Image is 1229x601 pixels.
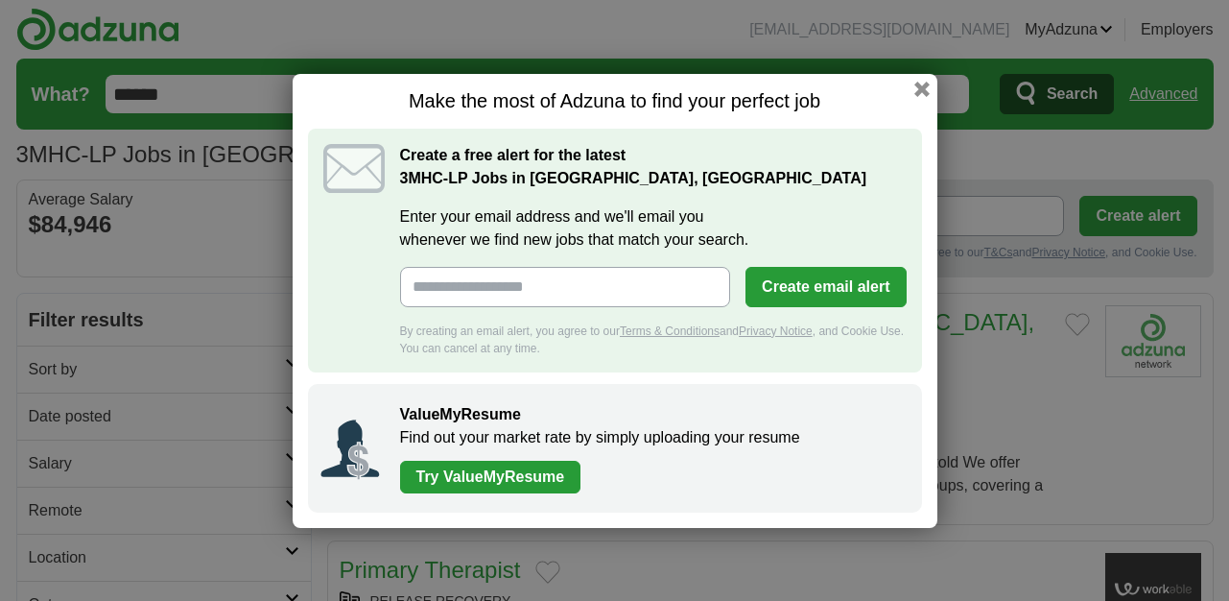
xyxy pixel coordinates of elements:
[308,89,922,113] h1: Make the most of Adzuna to find your perfect job
[400,170,867,186] strong: MHC-LP Jobs in [GEOGRAPHIC_DATA], [GEOGRAPHIC_DATA]
[400,403,903,426] h2: ValueMyResume
[620,325,720,338] a: Terms & Conditions
[400,205,907,252] label: Enter your email address and we'll email you whenever we find new jobs that match your search.
[400,323,907,357] div: By creating an email alert, you agree to our and , and Cookie Use. You can cancel at any time.
[400,167,409,190] span: 3
[400,426,903,449] p: Find out your market rate by simply uploading your resume
[323,144,385,193] img: icon_email.svg
[745,267,906,307] button: Create email alert
[400,461,581,493] a: Try ValueMyResume
[739,325,813,338] a: Privacy Notice
[400,144,907,190] h2: Create a free alert for the latest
